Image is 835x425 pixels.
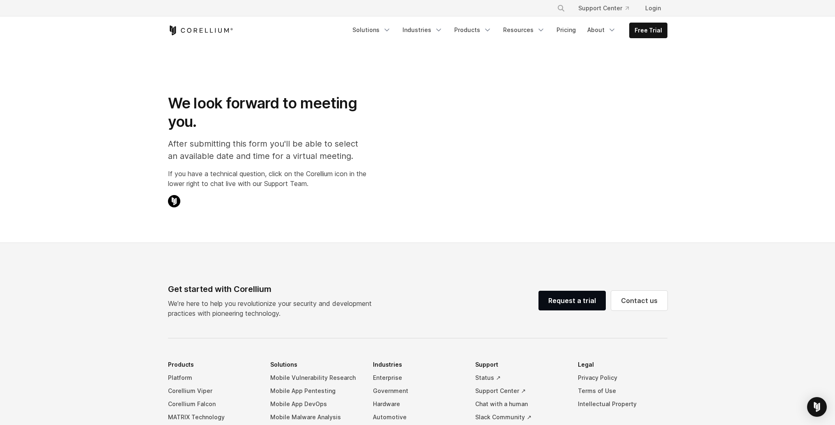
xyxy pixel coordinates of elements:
[582,23,621,37] a: About
[168,384,258,397] a: Corellium Viper
[373,371,462,384] a: Enterprise
[270,371,360,384] a: Mobile Vulnerability Research
[347,23,396,37] a: Solutions
[554,1,568,16] button: Search
[449,23,497,37] a: Products
[347,23,667,38] div: Navigation Menu
[270,384,360,397] a: Mobile App Pentesting
[373,384,462,397] a: Government
[373,411,462,424] a: Automotive
[168,371,258,384] a: Platform
[639,1,667,16] a: Login
[168,25,233,35] a: Corellium Home
[475,411,565,424] a: Slack Community ↗
[807,397,827,417] div: Open Intercom Messenger
[578,384,667,397] a: Terms of Use
[578,371,667,384] a: Privacy Policy
[168,195,180,207] img: Corellium Chat Icon
[572,1,635,16] a: Support Center
[475,371,565,384] a: Status ↗
[578,397,667,411] a: Intellectual Property
[611,291,667,310] a: Contact us
[168,94,366,131] h1: We look forward to meeting you.
[270,411,360,424] a: Mobile Malware Analysis
[538,291,606,310] a: Request a trial
[475,384,565,397] a: Support Center ↗
[168,169,366,188] p: If you have a technical question, click on the Corellium icon in the lower right to chat live wit...
[168,397,258,411] a: Corellium Falcon
[270,397,360,411] a: Mobile App DevOps
[475,397,565,411] a: Chat with a human
[168,411,258,424] a: MATRIX Technology
[373,397,462,411] a: Hardware
[398,23,448,37] a: Industries
[168,299,378,318] p: We’re here to help you revolutionize your security and development practices with pioneering tech...
[630,23,667,38] a: Free Trial
[547,1,667,16] div: Navigation Menu
[168,283,378,295] div: Get started with Corellium
[498,23,550,37] a: Resources
[168,138,366,162] p: After submitting this form you'll be able to select an available date and time for a virtual meet...
[552,23,581,37] a: Pricing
